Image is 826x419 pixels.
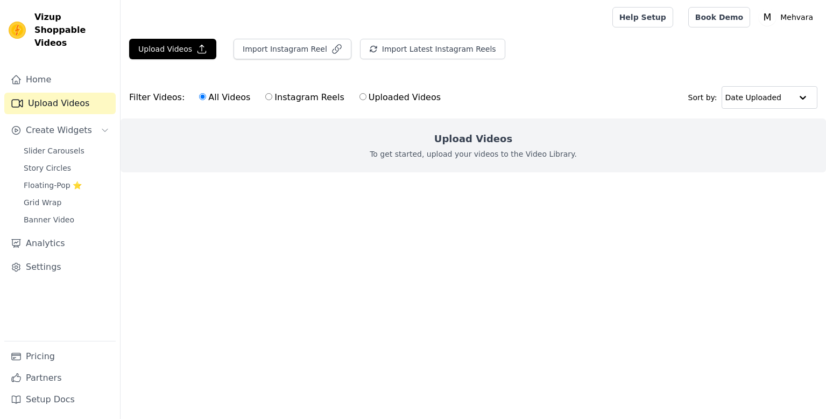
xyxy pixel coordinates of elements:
button: Upload Videos [129,39,216,59]
p: To get started, upload your videos to the Video Library. [370,149,577,159]
input: Uploaded Videos [359,93,366,100]
input: All Videos [199,93,206,100]
a: Partners [4,367,116,389]
span: Grid Wrap [24,197,61,208]
p: Mehvara [776,8,817,27]
button: M Mehvara [759,8,817,27]
button: Create Widgets [4,120,116,141]
a: Settings [4,256,116,278]
a: Book Demo [688,7,750,27]
a: Floating-Pop ⭐ [17,178,116,193]
span: Slider Carousels [24,145,84,156]
div: Filter Videos: [129,85,447,110]
h2: Upload Videos [434,131,512,146]
a: Help Setup [612,7,673,27]
label: All Videos [199,90,251,104]
span: Create Widgets [26,124,92,137]
text: M [764,12,772,23]
a: Setup Docs [4,389,116,410]
input: Instagram Reels [265,93,272,100]
a: Slider Carousels [17,143,116,158]
label: Uploaded Videos [359,90,441,104]
a: Grid Wrap [17,195,116,210]
span: Vizup Shoppable Videos [34,11,111,50]
a: Upload Videos [4,93,116,114]
button: Import Instagram Reel [234,39,351,59]
a: Banner Video [17,212,116,227]
a: Analytics [4,233,116,254]
span: Story Circles [24,163,71,173]
div: Sort by: [688,86,818,109]
a: Pricing [4,346,116,367]
button: Import Latest Instagram Reels [360,39,505,59]
a: Story Circles [17,160,116,176]
label: Instagram Reels [265,90,344,104]
span: Floating-Pop ⭐ [24,180,82,191]
span: Banner Video [24,214,74,225]
img: Vizup [9,22,26,39]
a: Home [4,69,116,90]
